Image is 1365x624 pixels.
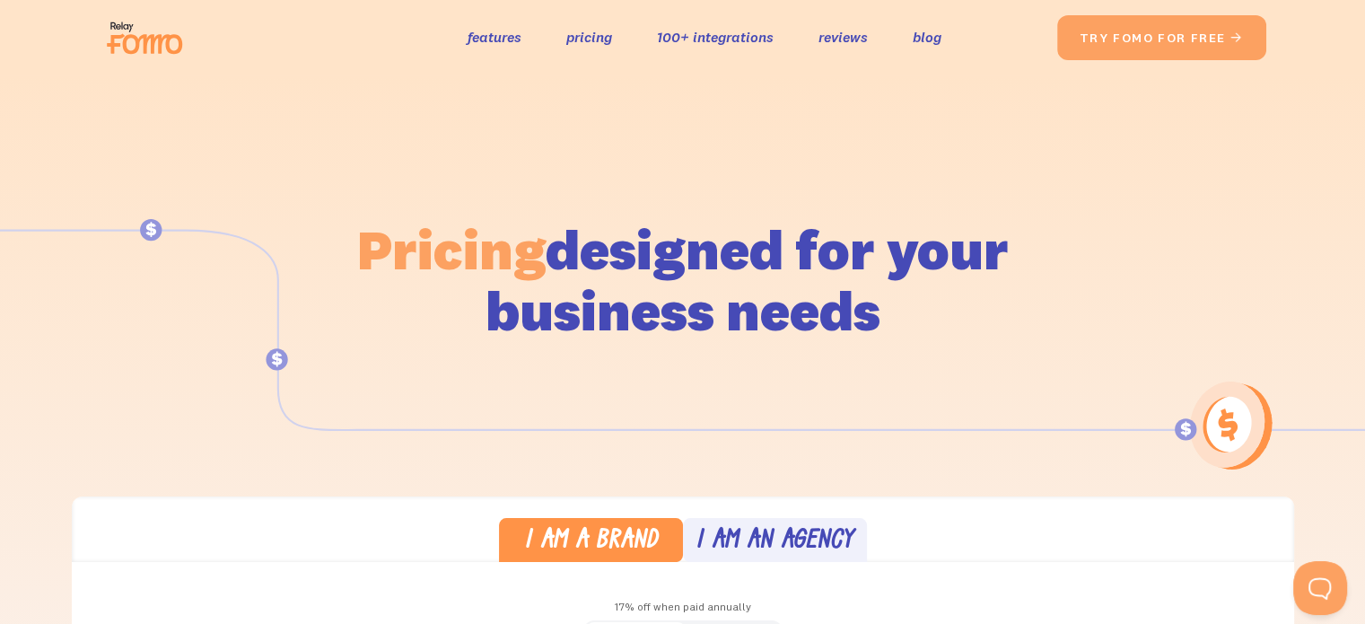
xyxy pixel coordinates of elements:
a: try fomo for free [1057,15,1266,60]
a: pricing [566,24,612,50]
a: 100+ integrations [657,24,774,50]
h1: designed for your business needs [356,219,1010,341]
div: I am an agency [696,529,853,555]
div: I am a brand [524,529,658,555]
a: blog [913,24,941,50]
a: features [468,24,521,50]
div: 17% off when paid annually [72,594,1294,620]
a: reviews [818,24,868,50]
iframe: Toggle Customer Support [1293,561,1347,615]
span: Pricing [357,215,546,284]
span:  [1229,30,1244,46]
